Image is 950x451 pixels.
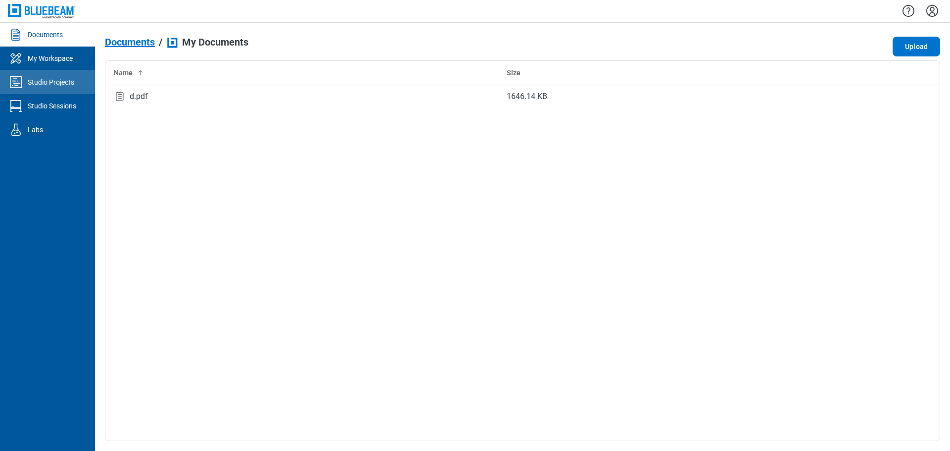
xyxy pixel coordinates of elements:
[28,125,43,135] div: Labs
[130,91,148,102] div: d.pdf
[28,30,63,40] div: Documents
[8,98,24,114] svg: Studio Sessions
[893,37,940,56] button: Upload
[8,4,75,18] img: Bluebeam, Inc.
[114,68,491,78] div: Name
[28,77,74,87] div: Studio Projects
[499,85,892,108] td: 1646.14 KB
[28,101,76,111] div: Studio Sessions
[105,61,940,109] table: bb-data-table
[28,53,73,63] div: My Workspace
[8,50,24,66] svg: My Workspace
[8,74,24,90] svg: Studio Projects
[8,122,24,138] svg: Labs
[159,37,162,48] div: /
[507,68,884,78] div: Size
[8,27,24,43] svg: Documents
[924,2,940,19] button: Settings
[182,37,248,48] span: My Documents
[105,37,155,48] span: Documents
